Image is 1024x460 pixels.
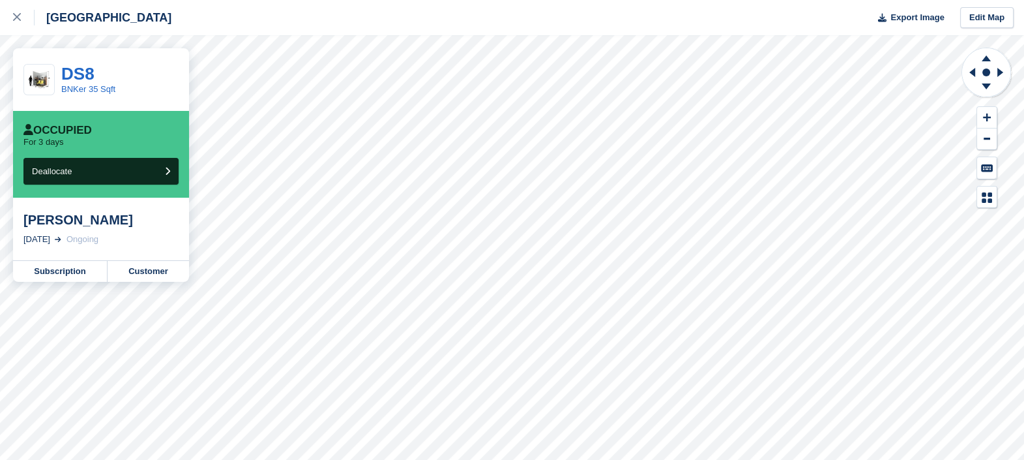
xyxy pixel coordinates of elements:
div: Occupied [23,124,92,137]
div: [PERSON_NAME] [23,212,179,228]
div: [GEOGRAPHIC_DATA] [35,10,171,25]
div: Ongoing [66,233,98,246]
p: For 3 days [23,137,63,147]
span: Export Image [890,11,944,24]
a: Customer [108,261,189,282]
button: Export Image [870,7,944,29]
button: Keyboard Shortcuts [977,157,997,179]
a: DS8 [61,64,95,84]
span: Deallocate [32,166,72,176]
img: arrow-right-light-icn-cde0832a797a2874e46488d9cf13f60e5c3a73dbe684e267c42b8395dfbc2abf.svg [55,237,61,242]
button: Zoom In [977,107,997,129]
button: Map Legend [977,187,997,208]
button: Deallocate [23,158,179,185]
button: Zoom Out [977,129,997,150]
a: BNKer 35 Sqft [61,84,115,94]
a: Edit Map [960,7,1014,29]
img: 35-sqft-unit%20(12).jpg [24,69,54,91]
a: Subscription [13,261,108,282]
div: [DATE] [23,233,50,246]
